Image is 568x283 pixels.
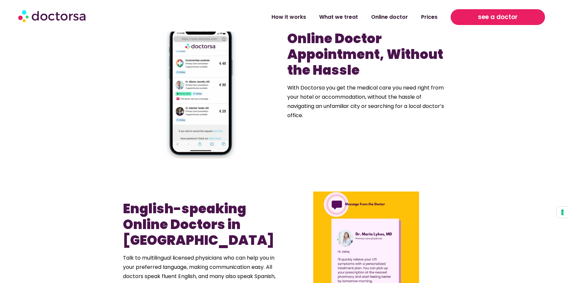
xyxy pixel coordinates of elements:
button: Your consent preferences for tracking technologies [557,207,568,218]
a: see a doctor [451,9,545,25]
nav: Menu [148,10,444,25]
img: A smartphone screen showing the Doctorsa website with a list of available online doctors in Franc... [163,21,241,159]
span: see a doctor [478,12,518,22]
a: Online doctor [365,10,414,25]
b: English-speaking Online Doctors in [GEOGRAPHIC_DATA] [123,199,274,249]
p: With Doctorsa you get the medical care you need right from your hotel or accommodation, without t... [287,83,445,120]
a: Prices [414,10,444,25]
a: How it works [265,10,313,25]
b: Online Doctor Appointment, Without the Hassle [287,29,443,79]
a: What we treat [313,10,365,25]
